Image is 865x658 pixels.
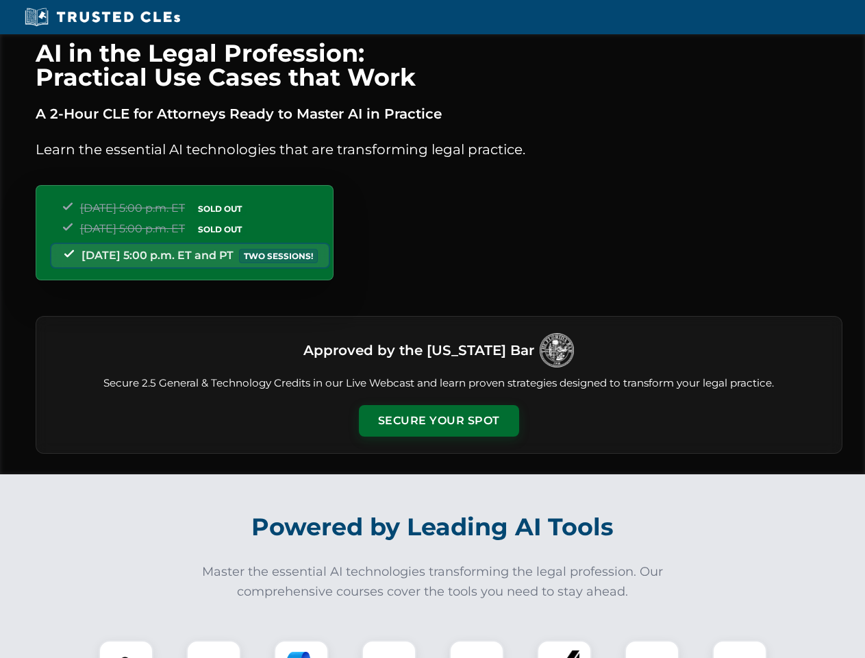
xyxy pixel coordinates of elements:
img: Logo [540,333,574,367]
span: SOLD OUT [193,202,247,216]
h2: Powered by Leading AI Tools [53,503,812,551]
h3: Approved by the [US_STATE] Bar [303,338,534,363]
span: [DATE] 5:00 p.m. ET [80,222,185,235]
span: [DATE] 5:00 p.m. ET [80,202,185,215]
img: Trusted CLEs [21,7,184,27]
h1: AI in the Legal Profession: Practical Use Cases that Work [36,41,842,89]
button: Secure Your Spot [359,405,519,437]
p: Learn the essential AI technologies that are transforming legal practice. [36,138,842,160]
span: SOLD OUT [193,222,247,236]
p: A 2-Hour CLE for Attorneys Ready to Master AI in Practice [36,103,842,125]
p: Master the essential AI technologies transforming the legal profession. Our comprehensive courses... [193,562,673,602]
p: Secure 2.5 General & Technology Credits in our Live Webcast and learn proven strategies designed ... [53,376,825,391]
